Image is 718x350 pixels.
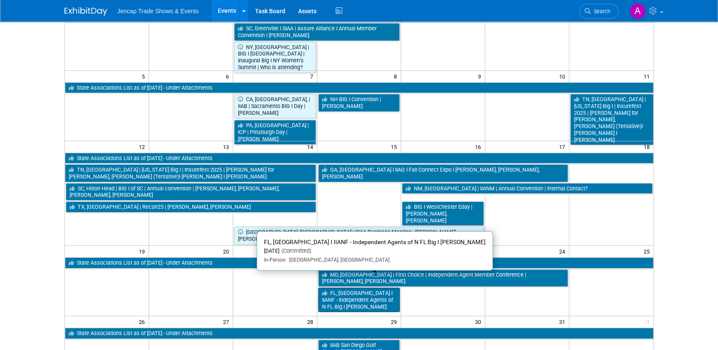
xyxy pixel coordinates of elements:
[579,4,618,19] a: Search
[234,23,400,41] a: SC, Greenville I SIAA | Assure Alliance I Annual Member Convention I [PERSON_NAME]
[234,120,316,144] a: PA, [GEOGRAPHIC_DATA] | ICP | Pittsburgh Day | [PERSON_NAME]
[225,71,233,82] span: 6
[141,71,149,82] span: 5
[591,8,610,15] span: Search
[318,164,569,182] a: GA, [GEOGRAPHIC_DATA] I IIAG I Fall Connect Expo I [PERSON_NAME], [PERSON_NAME], [PERSON_NAME]
[646,316,654,327] span: 1
[402,201,484,226] a: BIG I Westchester Eday | [PERSON_NAME], [PERSON_NAME]
[402,183,652,194] a: NM, [GEOGRAPHIC_DATA] | IIANM | Annual Convention | Internal Contact?
[558,71,569,82] span: 10
[570,94,653,145] a: TN, [GEOGRAPHIC_DATA] | [US_STATE] Big I | Insurefest 2025 | [PERSON_NAME] for [PERSON_NAME], [PE...
[65,164,316,182] a: TN, [GEOGRAPHIC_DATA] | [US_STATE] Big I | Insurefest 2025 | [PERSON_NAME] for [PERSON_NAME], [PE...
[474,141,485,152] span: 16
[234,42,316,73] a: NY, [GEOGRAPHIC_DATA] | BIG I [GEOGRAPHIC_DATA] | Inaugural Big I NY Women’s Summit | Who is atte...
[234,94,316,118] a: CA, [GEOGRAPHIC_DATA], | IIAB | Sacramento BIG I Day | [PERSON_NAME]
[558,141,569,152] span: 17
[117,8,199,15] span: Jencap Trade Shows & Events
[65,328,654,339] a: State Associations List as of [DATE] - Under Attachments
[306,141,317,152] span: 14
[318,94,400,111] a: NH BIG I Convention | [PERSON_NAME]
[306,316,317,327] span: 28
[64,7,107,16] img: ExhibitDay
[264,239,486,245] span: FL, [GEOGRAPHIC_DATA] I IIANF - Independent Agents of N FL Big I [PERSON_NAME]
[393,71,401,82] span: 8
[558,246,569,257] span: 24
[309,71,317,82] span: 7
[66,201,316,213] a: TX, [GEOGRAPHIC_DATA] | Recon25 | [PERSON_NAME], [PERSON_NAME]
[643,141,654,152] span: 18
[318,288,400,312] a: FL, [GEOGRAPHIC_DATA] I IIANF - Independent Agents of N FL Big I [PERSON_NAME]
[65,153,654,164] a: State Associations List as of [DATE] - Under Attachments
[66,183,316,201] a: SC, Hilton Head | BIG I of SC | Annual convention | [PERSON_NAME], [PERSON_NAME], [PERSON_NAME], ...
[65,82,654,93] a: State Associations List as of [DATE] - Under Attachments
[477,71,485,82] span: 9
[630,3,646,19] img: Allison Sharpe
[643,246,654,257] span: 25
[279,248,311,254] span: (Committed)
[643,71,654,82] span: 11
[318,269,569,287] a: MD, [GEOGRAPHIC_DATA] | First Choice | Independent Agent Member Conference | [PERSON_NAME], [PERS...
[286,257,390,263] span: [GEOGRAPHIC_DATA], [GEOGRAPHIC_DATA]
[264,248,486,255] div: [DATE]
[65,257,654,268] a: State Associations List as of [DATE] - Under Attachments
[234,227,484,244] a: [GEOGRAPHIC_DATA], [GEOGRAPHIC_DATA] | SIAA Business Meeting - [PERSON_NAME], [PERSON_NAME], Caan...
[264,257,286,263] span: In-Person
[558,316,569,327] span: 31
[138,246,149,257] span: 19
[138,316,149,327] span: 26
[474,316,485,327] span: 30
[222,141,233,152] span: 13
[222,246,233,257] span: 20
[390,141,401,152] span: 15
[222,316,233,327] span: 27
[138,141,149,152] span: 12
[390,316,401,327] span: 29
